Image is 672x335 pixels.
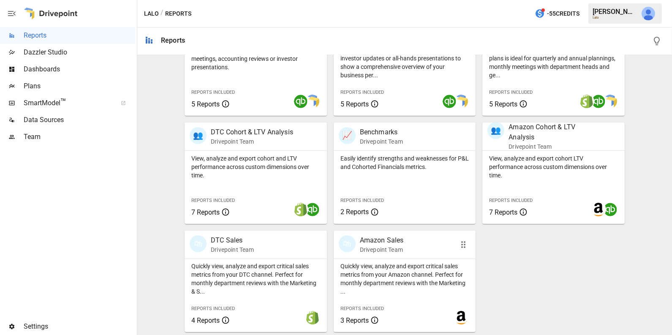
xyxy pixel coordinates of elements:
[340,306,384,311] span: Reports Included
[443,95,456,108] img: quickbooks
[509,122,597,142] p: Amazon Cohort & LTV Analysis
[454,95,468,108] img: smart model
[161,8,163,19] div: /
[24,132,135,142] span: Team
[340,154,469,171] p: Easily identify strengths and weaknesses for P&L and Cohorted Financials metrics.
[489,154,618,180] p: View, analyze and export cohort LTV performance across custom dimensions over time.
[191,90,235,95] span: Reports Included
[339,235,356,252] div: 🛍
[531,6,583,22] button: -55Credits
[191,154,320,180] p: View, analyze and export cohort and LTV performance across custom dimensions over time.
[191,46,320,71] p: Export the core financial statements for board meetings, accounting reviews or investor presentat...
[339,127,356,144] div: 📈
[191,198,235,203] span: Reports Included
[592,95,605,108] img: quickbooks
[211,235,254,245] p: DTC Sales
[360,235,404,245] p: Amazon Sales
[211,245,254,254] p: Drivepoint Team
[161,36,185,44] div: Reports
[580,95,593,108] img: shopify
[24,47,135,57] span: Dazzler Studio
[489,208,517,216] span: 7 Reports
[360,245,404,254] p: Drivepoint Team
[340,262,469,296] p: Quickly view, analyze and export critical sales metrics from your Amazon channel. Perfect for mon...
[24,30,135,41] span: Reports
[306,95,319,108] img: smart model
[637,2,660,25] button: Julie Wilton
[487,122,504,139] div: 👥
[340,100,369,108] span: 5 Reports
[24,81,135,91] span: Plans
[604,95,617,108] img: smart model
[24,64,135,74] span: Dashboards
[547,8,579,19] span: -55 Credits
[340,198,384,203] span: Reports Included
[360,137,403,146] p: Drivepoint Team
[24,115,135,125] span: Data Sources
[306,311,319,324] img: shopify
[211,127,293,137] p: DTC Cohort & LTV Analysis
[340,208,369,216] span: 2 Reports
[191,306,235,311] span: Reports Included
[190,235,207,252] div: 🛍
[294,203,307,216] img: shopify
[489,100,517,108] span: 5 Reports
[360,127,403,137] p: Benchmarks
[60,97,66,107] span: ™
[593,16,637,19] div: Lalo
[306,203,319,216] img: quickbooks
[190,127,207,144] div: 👥
[144,8,159,19] button: Lalo
[592,203,605,216] img: amazon
[340,316,369,324] span: 3 Reports
[489,198,533,203] span: Reports Included
[489,46,618,79] p: Showing your firm's performance compared to plans is ideal for quarterly and annual plannings, mo...
[191,262,320,296] p: Quickly view, analyze and export critical sales metrics from your DTC channel. Perfect for monthl...
[340,90,384,95] span: Reports Included
[211,137,293,146] p: Drivepoint Team
[191,316,220,324] span: 4 Reports
[593,8,637,16] div: [PERSON_NAME]
[24,98,112,108] span: SmartModel
[509,142,597,151] p: Drivepoint Team
[191,100,220,108] span: 5 Reports
[24,321,135,332] span: Settings
[642,7,655,20] img: Julie Wilton
[294,95,307,108] img: quickbooks
[191,208,220,216] span: 7 Reports
[454,311,468,324] img: amazon
[604,203,617,216] img: quickbooks
[489,90,533,95] span: Reports Included
[340,46,469,79] p: Start here when preparing a board meeting, investor updates or all-hands presentations to show a ...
